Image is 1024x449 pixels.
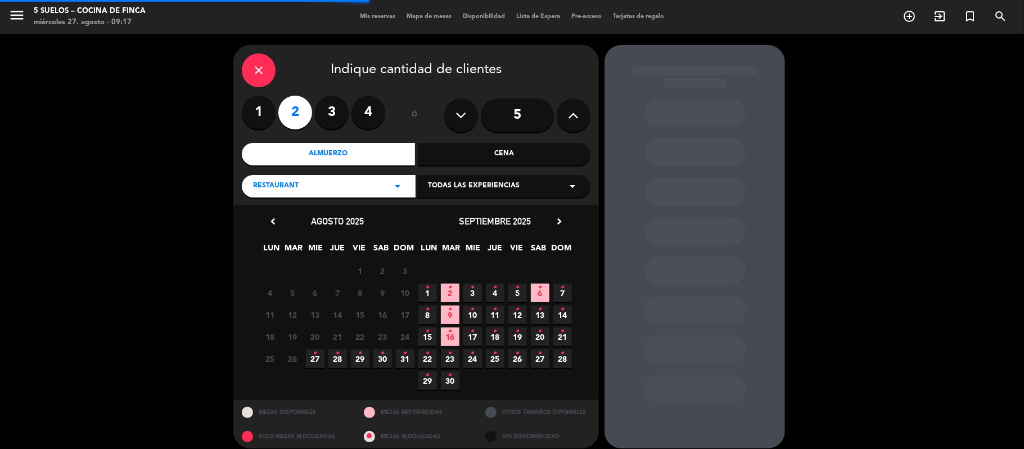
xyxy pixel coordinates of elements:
i: chevron_left [267,215,279,227]
i: • [516,322,520,340]
span: 17 [463,327,482,346]
i: • [426,279,430,297]
span: MIE [464,241,482,260]
div: SIN DISPONIBILIDAD [477,424,599,448]
span: 23 [441,349,459,368]
i: • [471,344,475,362]
span: Mapa de mesas [401,14,457,20]
span: 19 [508,327,527,346]
span: 8 [418,306,437,324]
span: septiembre 2025 [459,215,531,227]
i: • [516,344,520,362]
label: 4 [351,96,385,129]
span: 23 [373,327,392,346]
span: 15 [351,306,369,324]
span: 5 [283,284,302,302]
div: ó [396,96,433,135]
span: 7 [328,284,347,302]
i: • [516,300,520,318]
i: • [448,344,452,362]
span: 12 [508,306,527,324]
i: • [561,300,565,318]
span: 30 [373,349,392,368]
span: 24 [396,327,414,346]
i: • [493,279,497,297]
span: VIE [508,241,526,260]
span: 25 [486,349,504,368]
i: • [471,279,475,297]
div: miércoles 27. agosto - 09:17 [34,17,146,28]
span: MAR [285,241,303,260]
span: 10 [463,306,482,324]
span: 10 [396,284,414,302]
span: 6 [531,284,549,302]
div: Indique cantidad de clientes [242,53,590,87]
label: 2 [278,96,312,129]
span: 25 [261,349,279,368]
span: DOM [552,241,570,260]
i: search [994,10,1007,23]
span: Disponibilidad [457,14,511,20]
i: • [561,344,565,362]
span: 13 [531,306,549,324]
span: 18 [261,327,279,346]
button: menu [8,7,25,28]
i: • [538,322,542,340]
i: • [538,300,542,318]
span: 20 [531,327,549,346]
span: 4 [261,284,279,302]
i: • [426,344,430,362]
div: Almuerzo [242,143,415,165]
i: add_circle_outline [903,10,916,23]
span: LUN [420,241,439,260]
span: JUE [486,241,504,260]
i: • [538,344,542,362]
i: • [471,322,475,340]
span: 29 [351,349,369,368]
i: chevron_right [553,215,565,227]
i: • [538,279,542,297]
i: close [252,64,265,77]
span: 1 [418,284,437,302]
span: 11 [261,306,279,324]
span: 16 [373,306,392,324]
i: menu [8,7,25,24]
span: 6 [306,284,324,302]
i: arrow_drop_down [566,179,579,193]
i: • [448,279,452,297]
i: • [471,300,475,318]
i: • [448,300,452,318]
i: • [493,300,497,318]
span: 9 [441,306,459,324]
span: VIE [350,241,369,260]
div: Cena [418,143,591,165]
span: 27 [306,349,324,368]
span: 19 [283,327,302,346]
span: 4 [486,284,504,302]
span: SAB [372,241,391,260]
div: MESAS RESTRINGIDAS [355,400,477,424]
span: 5 [508,284,527,302]
span: agosto 2025 [311,215,364,227]
span: 28 [553,349,572,368]
span: DOM [394,241,413,260]
span: 13 [306,306,324,324]
i: • [448,366,452,384]
span: Tarjetas de regalo [607,14,670,20]
span: 14 [328,306,347,324]
span: 18 [486,327,504,346]
label: 1 [242,96,276,129]
i: • [426,322,430,340]
span: MIE [306,241,325,260]
span: 17 [396,306,414,324]
span: 2 [373,262,392,280]
label: 3 [315,96,349,129]
span: 9 [373,284,392,302]
i: • [381,344,385,362]
div: 5 SUELOS – COCINA DE FINCA [34,6,146,17]
span: Pre-acceso [566,14,607,20]
span: 21 [553,327,572,346]
span: 8 [351,284,369,302]
span: 3 [396,262,414,280]
span: 15 [418,327,437,346]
